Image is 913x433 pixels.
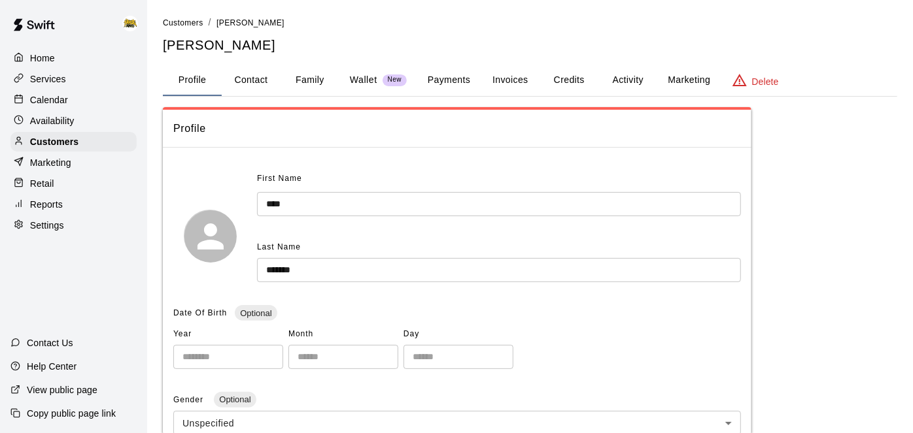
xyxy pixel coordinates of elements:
span: Profile [173,120,741,137]
p: Availability [30,114,75,127]
a: Customers [163,17,203,27]
p: Retail [30,177,54,190]
a: Calendar [10,90,137,110]
p: Services [30,72,66,86]
p: Home [30,52,55,65]
p: Help Center [27,360,77,373]
img: HITHOUSE ABBY [122,16,138,31]
div: basic tabs example [163,65,897,96]
a: Services [10,69,137,89]
a: Customers [10,132,137,152]
button: Marketing [657,65,721,96]
span: Optional [235,308,277,318]
p: Settings [30,219,64,232]
p: Reports [30,198,63,211]
span: Day [404,324,513,345]
a: Marketing [10,153,137,172]
span: Customers [163,18,203,27]
span: New [383,76,407,84]
p: Calendar [30,93,68,106]
a: Availability [10,111,137,131]
a: Home [10,48,137,68]
h5: [PERSON_NAME] [163,37,897,54]
a: Reports [10,195,137,214]
div: HITHOUSE ABBY [120,10,147,37]
span: Year [173,324,283,345]
span: Optional [214,394,256,404]
p: View public page [27,383,97,396]
span: First Name [257,168,302,189]
a: Settings [10,216,137,235]
button: Family [281,65,339,96]
span: [PERSON_NAME] [216,18,284,27]
a: Retail [10,174,137,193]
p: Contact Us [27,336,73,349]
nav: breadcrumb [163,16,897,30]
button: Profile [163,65,222,96]
p: Copy public page link [27,407,116,420]
button: Credits [540,65,598,96]
button: Payments [417,65,481,96]
button: Contact [222,65,281,96]
button: Activity [598,65,657,96]
li: / [209,16,211,29]
button: Invoices [481,65,540,96]
span: Last Name [257,242,301,251]
span: Month [288,324,398,345]
p: Marketing [30,156,71,169]
p: Customers [30,135,78,148]
p: Wallet [350,73,377,87]
p: Delete [752,75,779,88]
span: Date Of Birth [173,308,227,317]
span: Gender [173,395,206,404]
